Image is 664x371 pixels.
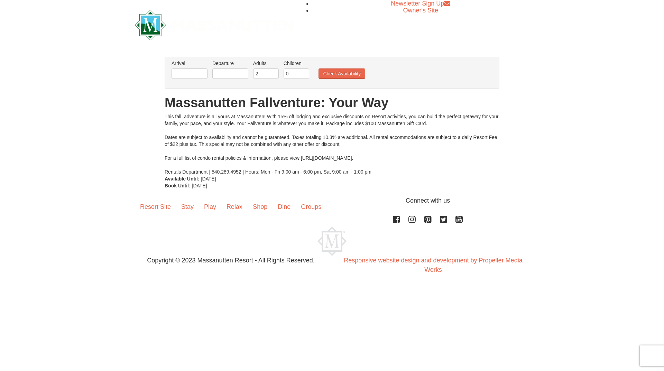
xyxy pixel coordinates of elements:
[296,196,326,217] a: Groups
[165,113,499,175] div: This fall, adventure is all yours at Massanutten! With 15% off lodging and exclusive discounts on...
[176,196,199,217] a: Stay
[273,196,296,217] a: Dine
[172,60,207,67] label: Arrival
[165,183,191,188] strong: Book Until:
[344,257,522,273] a: Responsive website design and development by Propeller Media Works
[135,196,176,217] a: Resort Site
[192,183,207,188] span: [DATE]
[317,227,347,256] img: Massanutten Resort Logo
[253,60,279,67] label: Adults
[130,256,332,265] p: Copyright © 2023 Massanutten Resort - All Rights Reserved.
[135,10,293,40] img: Massanutten Resort Logo
[165,176,200,182] strong: Available Until:
[135,196,529,205] p: Connect with us
[199,196,221,217] a: Play
[201,176,216,182] span: [DATE]
[212,60,248,67] label: Departure
[135,16,293,32] a: Massanutten Resort
[221,196,248,217] a: Relax
[284,60,309,67] label: Children
[319,68,365,79] button: Check Availability
[248,196,273,217] a: Shop
[165,96,499,110] h1: Massanutten Fallventure: Your Way
[403,7,438,14] a: Owner's Site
